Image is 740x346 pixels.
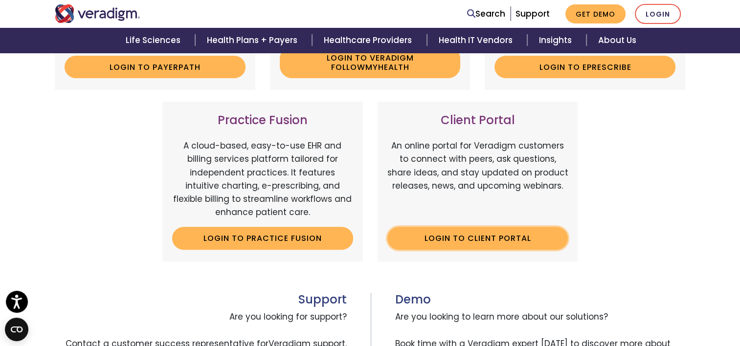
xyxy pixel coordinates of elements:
h3: Demo [395,293,686,307]
a: Insights [527,28,586,53]
a: Life Sciences [114,28,195,53]
p: An online portal for Veradigm customers to connect with peers, ask questions, share ideas, and st... [387,139,568,219]
a: Login [635,4,681,24]
a: Health Plans + Payers [195,28,312,53]
a: Support [516,8,550,20]
h3: Client Portal [387,113,568,128]
h3: Practice Fusion [172,113,353,128]
h3: Support [55,293,347,307]
a: Health IT Vendors [427,28,527,53]
img: Veradigm logo [55,4,140,23]
button: Open CMP widget [5,318,28,341]
a: Get Demo [565,4,626,23]
a: Login to Payerpath [65,56,246,78]
p: A cloud-based, easy-to-use EHR and billing services platform tailored for independent practices. ... [172,139,353,219]
a: About Us [586,28,648,53]
a: Search [467,7,505,21]
a: Login to Practice Fusion [172,227,353,249]
a: Healthcare Providers [312,28,426,53]
a: Login to Client Portal [387,227,568,249]
a: Login to Veradigm FollowMyHealth [280,46,461,78]
a: Login to ePrescribe [494,56,675,78]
